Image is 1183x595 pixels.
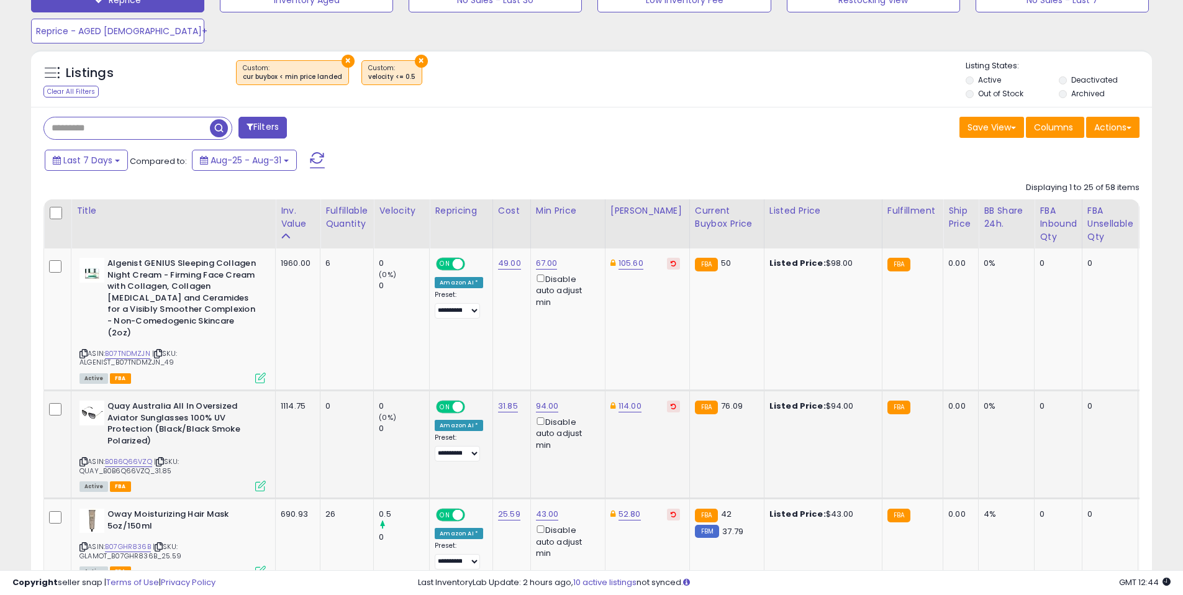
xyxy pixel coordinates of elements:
[536,400,559,412] a: 94.00
[695,525,719,538] small: FBM
[281,509,310,520] div: 690.93
[1026,182,1140,194] div: Displaying 1 to 25 of 58 items
[379,412,396,422] small: (0%)
[948,204,973,230] div: Ship Price
[984,204,1029,230] div: BB Share 24h.
[966,60,1152,72] p: Listing States:
[769,257,826,269] b: Listed Price:
[721,508,732,520] span: 42
[281,204,315,230] div: Inv. value
[536,204,600,217] div: Min Price
[984,258,1025,269] div: 0%
[610,259,615,267] i: This overrides the store level Dynamic Max Price for this listing
[130,155,187,167] span: Compared to:
[418,577,1171,589] div: Last InventoryLab Update: 2 hours ago, not synced.
[948,509,969,520] div: 0.00
[211,154,281,166] span: Aug-25 - Aug-31
[107,258,258,342] b: Algenist GENIUS Sleeping Collagen Night Cream - Firming Face Cream with Collagen, Collagen [MEDIC...
[984,401,1025,412] div: 0%
[619,400,641,412] a: 114.00
[63,154,112,166] span: Last 7 Days
[536,257,558,270] a: 67.00
[110,481,131,492] span: FBA
[1040,509,1072,520] div: 0
[66,65,114,82] h5: Listings
[1034,121,1073,134] span: Columns
[379,509,429,520] div: 0.5
[887,204,938,217] div: Fulfillment
[435,528,483,539] div: Amazon AI *
[76,204,270,217] div: Title
[437,259,453,270] span: ON
[379,423,429,434] div: 0
[435,291,483,319] div: Preset:
[536,415,596,451] div: Disable auto adjust min
[695,401,718,414] small: FBA
[31,19,204,43] button: Reprice - AGED [DEMOGRAPHIC_DATA]+
[435,277,483,288] div: Amazon AI *
[769,400,826,412] b: Listed Price:
[695,258,718,271] small: FBA
[437,402,453,412] span: ON
[463,510,483,520] span: OFF
[695,204,759,230] div: Current Buybox Price
[463,402,483,412] span: OFF
[1087,401,1129,412] div: 0
[498,400,518,412] a: 31.85
[415,55,428,68] button: ×
[619,508,641,520] a: 52.80
[105,456,152,467] a: B0B6Q66VZQ
[110,373,131,384] span: FBA
[325,509,364,520] div: 26
[536,508,559,520] a: 43.00
[281,401,310,412] div: 1114.75
[1087,258,1129,269] div: 0
[948,258,969,269] div: 0.00
[106,576,159,588] a: Terms of Use
[887,401,910,414] small: FBA
[1040,204,1077,243] div: FBA inbound Qty
[1071,88,1105,99] label: Archived
[769,258,873,269] div: $98.00
[79,456,179,475] span: | SKU: QUAY_B0B6Q66VZQ_31.85
[1026,117,1084,138] button: Columns
[325,258,364,269] div: 6
[769,204,877,217] div: Listed Price
[769,508,826,520] b: Listed Price:
[435,204,487,217] div: Repricing
[978,88,1023,99] label: Out of Stock
[984,509,1025,520] div: 4%
[79,481,108,492] span: All listings currently available for purchase on Amazon
[610,204,684,217] div: [PERSON_NAME]
[437,510,453,520] span: ON
[435,434,483,461] div: Preset:
[342,55,355,68] button: ×
[619,257,643,270] a: 105.60
[43,86,99,98] div: Clear All Filters
[79,542,181,560] span: | SKU: GLAMOT_B07GHR836B_25.59
[959,117,1024,138] button: Save View
[573,576,637,588] a: 10 active listings
[379,532,429,543] div: 0
[498,204,525,217] div: Cost
[107,509,258,535] b: Oway Moisturizing Hair Mask 5oz/150ml
[243,63,342,82] span: Custom:
[161,576,215,588] a: Privacy Policy
[536,272,596,308] div: Disable auto adjust min
[368,73,415,81] div: velocity <= 0.5
[325,204,368,230] div: Fulfillable Quantity
[671,260,676,266] i: Revert to store-level Dynamic Max Price
[379,270,396,279] small: (0%)
[79,401,266,490] div: ASIN:
[79,258,266,382] div: ASIN:
[721,257,731,269] span: 50
[1086,117,1140,138] button: Actions
[45,150,128,171] button: Last 7 Days
[12,577,215,589] div: seller snap | |
[192,150,297,171] button: Aug-25 - Aug-31
[435,542,483,570] div: Preset:
[769,401,873,412] div: $94.00
[379,401,429,412] div: 0
[1040,401,1072,412] div: 0
[1119,576,1171,588] span: 2025-09-8 12:44 GMT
